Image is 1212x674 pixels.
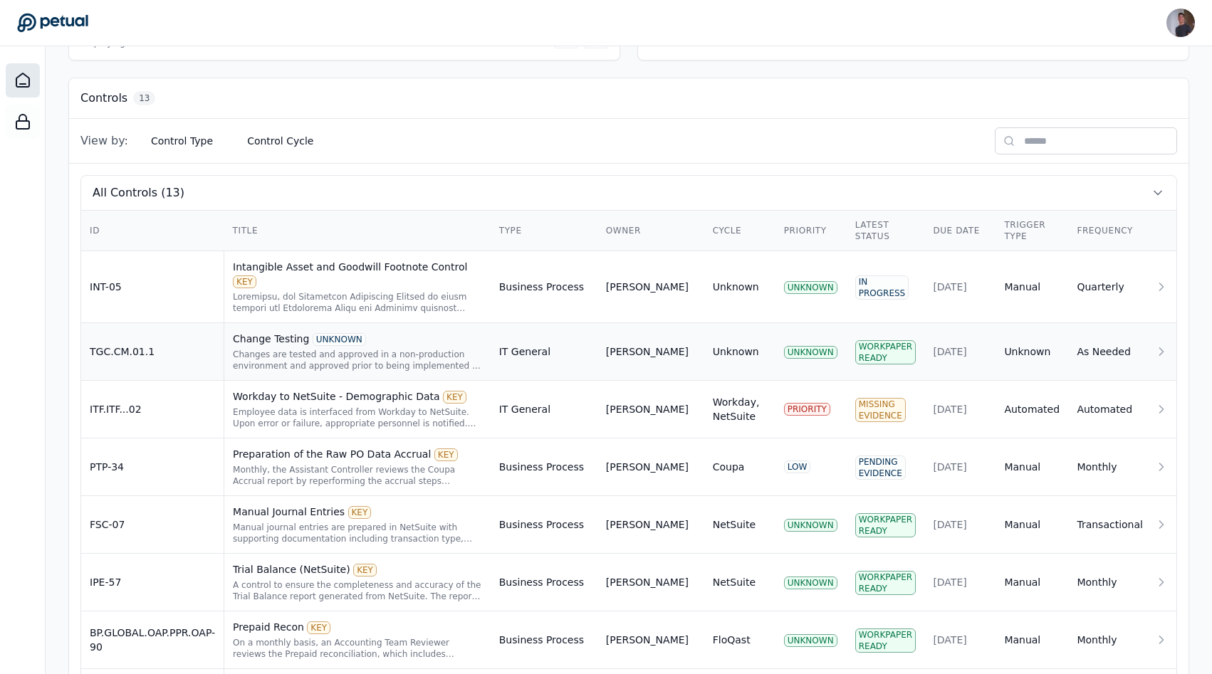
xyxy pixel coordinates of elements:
[1068,554,1151,611] td: Monthly
[933,460,987,474] div: [DATE]
[491,496,597,554] td: Business Process
[606,633,689,647] div: [PERSON_NAME]
[597,211,704,251] th: Owner
[233,464,482,487] div: Monthly, the Assistant Controller reviews the Coupa Accrual report by reperforming the accrual st...
[224,211,491,251] th: Title
[1068,251,1151,323] td: Quarterly
[933,402,987,416] div: [DATE]
[855,628,916,653] div: Workpaper Ready
[81,496,224,554] td: FSC-07
[996,381,1068,438] td: Automated
[17,13,88,33] a: Go to Dashboard
[784,519,837,532] div: UNKNOWN
[784,281,837,294] div: UNKNOWN
[606,517,689,532] div: [PERSON_NAME]
[855,571,916,595] div: Workpaper Ready
[1068,496,1151,554] td: Transactional
[81,611,224,669] td: BP.GLOBAL.OAP.PPR.OAP-90
[80,90,127,107] h3: Controls
[81,323,224,381] td: TGC.CM.01.1
[491,554,597,611] td: Business Process
[784,634,837,647] div: UNKNOWN
[233,562,482,576] div: Trial Balance (NetSuite)
[606,460,689,474] div: [PERSON_NAME]
[996,211,1068,251] th: Trigger Type
[775,211,847,251] th: Priority
[233,620,482,634] div: Prepaid Recon
[996,496,1068,554] td: Manual
[1068,323,1151,381] td: As Needed
[81,251,224,323] td: INT-05
[713,280,759,294] div: Unknown
[855,340,916,364] div: Workpaper Ready
[491,323,597,381] td: IT General
[491,211,597,251] th: Type
[855,398,906,422] div: Missing Evidence
[81,211,224,251] th: ID
[996,438,1068,496] td: Manual
[933,344,987,359] div: [DATE]
[93,184,184,201] span: All Controls (13)
[1068,211,1151,251] th: Frequency
[996,554,1068,611] td: Manual
[233,522,482,544] div: Manual journal entries are prepared in NetSuite with supporting documentation including transacti...
[933,633,987,647] div: [DATE]
[140,128,224,154] button: Control Type
[491,251,597,323] td: Business Process
[443,391,466,404] div: KEY
[233,406,482,429] div: Employee data is interfaced from Workday to NetSuite. Upon error or failure, appropriate personne...
[348,506,372,519] div: KEY
[491,611,597,669] td: Business Process
[784,460,811,473] div: LOW
[847,211,925,251] th: Latest Status
[233,332,482,346] div: Change Testing
[1166,9,1195,37] img: Andrew Li
[81,381,224,438] td: ITF.ITF...02
[81,554,224,611] td: IPE-57
[81,176,1176,210] button: All Controls (13)
[855,513,916,537] div: Workpaper Ready
[491,381,597,438] td: IT General
[233,637,482,660] div: On a monthly basis, an Accounting Team Reviewer reviews the Prepaid reconciliation, which include...
[713,460,745,474] div: Coupa
[1068,381,1151,438] td: Automated
[924,211,996,251] th: Due Date
[933,280,987,294] div: [DATE]
[606,575,689,589] div: [PERSON_NAME]
[81,438,224,496] td: PTP-34
[784,576,837,589] div: UNKNOWN
[233,447,482,461] div: Preparation of the Raw PO Data Accrual
[855,456,906,480] div: Pending Evidence
[233,349,482,372] div: Changes are tested and approved in a non-production environment and approved prior to being imple...
[713,575,756,589] div: NetSuite
[233,275,256,288] div: KEY
[313,333,366,346] div: UNKNOWN
[784,403,830,416] div: PRIORITY
[233,389,482,404] div: Workday to NetSuite - Demographic Data
[996,611,1068,669] td: Manual
[855,275,909,300] div: In Progress
[6,105,40,139] a: SOC
[1068,611,1151,669] td: Monthly
[713,517,756,532] div: NetSuite
[233,505,482,519] div: Manual Journal Entries
[307,621,330,634] div: KEY
[80,132,128,149] span: View by:
[491,438,597,496] td: Business Process
[233,260,482,288] div: Intangible Asset and Goodwill Footnote Control
[713,344,759,359] div: Unknown
[933,517,987,532] div: [DATE]
[996,323,1068,381] td: Unknown
[233,579,482,602] div: A control to ensure the completeness and accuracy of the Trial Balance report generated from NetS...
[713,633,751,647] div: FloQast
[233,291,482,314] div: Quarterly, the Functional Accounting Manager or above reviews the Intangible Asset and Goodwill f...
[996,251,1068,323] td: Manual
[933,575,987,589] div: [DATE]
[133,91,155,105] span: 13
[236,128,325,154] button: Control Cycle
[606,344,689,359] div: [PERSON_NAME]
[6,63,40,98] a: Dashboard
[353,564,377,576] div: KEY
[704,211,775,251] th: Cycle
[434,448,458,461] div: KEY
